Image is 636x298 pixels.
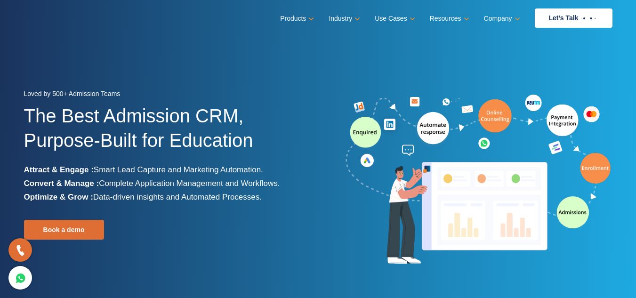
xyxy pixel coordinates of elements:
a: Industry [329,12,358,25]
b: Attract & Engage : [24,165,94,174]
a: Products [280,12,312,25]
a: Let’s Talk [535,8,612,28]
a: Company [484,12,518,25]
a: Resources [430,12,467,25]
a: Book a demo [24,220,104,240]
span: Complete Application Management and Workflows. [99,179,280,188]
a: Use Cases [375,12,413,25]
span: Data-driven insights and Automated Processes. [93,193,262,201]
b: Optimize & Grow : [24,193,93,201]
h1: The Best Admission CRM, Purpose-Built for Education [24,104,311,163]
div: Loved by 500+ Admission Teams [24,87,311,104]
img: admission-software-home-page-header [344,92,612,268]
span: Smart Lead Capture and Marketing Automation. [94,165,263,174]
b: Convert & Manage : [24,179,99,188]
